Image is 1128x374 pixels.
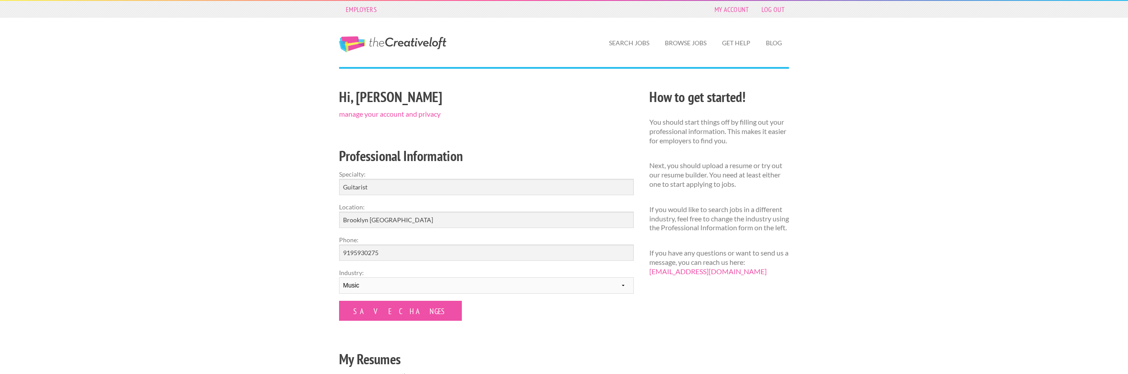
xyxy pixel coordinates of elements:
label: Phone: [339,235,634,244]
h2: Professional Information [339,146,634,166]
label: Specialty: [339,169,634,179]
a: Blog [759,33,789,53]
label: Location: [339,202,634,212]
a: The Creative Loft [339,36,446,52]
p: You should start things off by filling out your professional information. This makes it easier fo... [649,118,789,145]
a: Get Help [715,33,757,53]
h2: How to get started! [649,87,789,107]
label: Industry: [339,268,634,277]
h2: Hi, [PERSON_NAME] [339,87,634,107]
a: Log Out [757,3,789,16]
a: manage your account and privacy [339,110,441,118]
input: e.g. New York, NY [339,212,634,228]
a: Employers [341,3,381,16]
p: If you would like to search jobs in a different industry, feel free to change the industry using ... [649,205,789,232]
a: Search Jobs [602,33,656,53]
input: Save Changes [339,301,462,321]
a: My Account [710,3,753,16]
a: Browse Jobs [658,33,714,53]
p: Next, you should upload a resume or try out our resume builder. You need at least either one to s... [649,161,789,189]
p: If you have any questions or want to send us a message, you can reach us here: [649,248,789,276]
h2: My Resumes [339,349,634,369]
a: [EMAIL_ADDRESS][DOMAIN_NAME] [649,267,767,276]
input: Optional [339,244,634,261]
